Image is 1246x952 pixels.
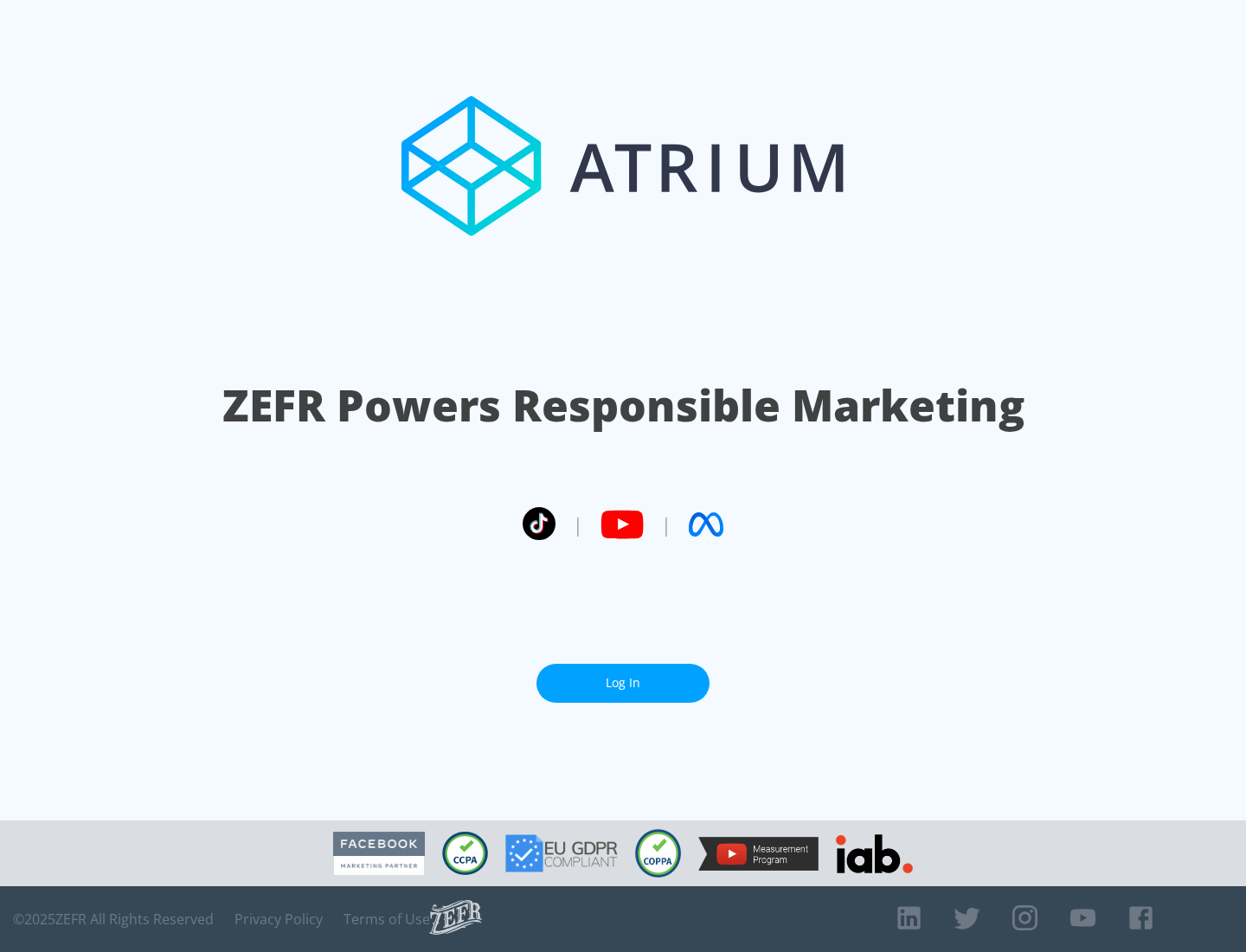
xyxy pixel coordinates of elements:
span: © 2025 ZEFR All Rights Reserved [13,910,214,928]
img: YouTube Measurement Program [698,837,819,871]
span: | [573,511,583,537]
a: Log In [536,664,710,703]
img: IAB [836,834,913,873]
span: | [661,511,671,537]
img: GDPR Compliant [505,834,618,872]
a: Privacy Policy [234,910,323,928]
a: Terms of Use [344,910,430,928]
img: COPPA Compliant [635,829,681,878]
img: CCPA Compliant [442,832,488,875]
img: Facebook Marketing Partner [333,832,425,876]
h1: ZEFR Powers Responsible Marketing [222,376,1024,435]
